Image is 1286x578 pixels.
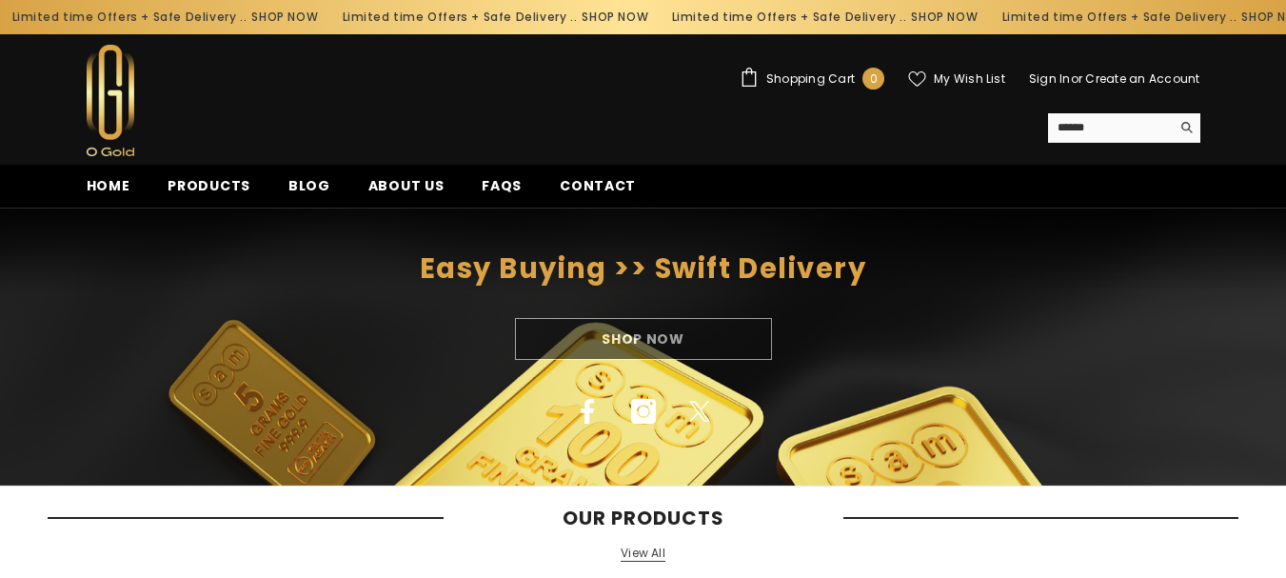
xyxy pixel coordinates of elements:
[560,176,636,195] span: Contact
[657,2,987,32] div: Limited time Offers + Safe Delivery ..
[766,73,855,85] span: Shopping Cart
[578,7,644,28] a: SHOP NOW
[1071,70,1082,87] span: or
[740,68,884,90] a: Shopping Cart
[482,176,522,195] span: FAQs
[87,45,134,156] img: Ogold Shop
[908,7,975,28] a: SHOP NOW
[1048,113,1200,143] summary: Search
[1085,70,1199,87] a: Create an Account
[269,175,349,208] a: Blog
[444,507,843,529] span: Our Products
[326,2,657,32] div: Limited time Offers + Safe Delivery ..
[87,176,130,195] span: Home
[1171,113,1200,142] button: Search
[621,546,665,562] a: View All
[148,175,269,208] a: Products
[934,73,1005,85] span: My Wish List
[248,7,315,28] a: SHOP NOW
[168,176,250,195] span: Products
[288,176,330,195] span: Blog
[368,176,445,195] span: About us
[463,175,541,208] a: FAQs
[541,175,655,208] a: Contact
[349,175,464,208] a: About us
[908,70,1005,88] a: My Wish List
[68,175,149,208] a: Home
[1029,70,1071,87] a: Sign In
[870,69,878,90] span: 0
